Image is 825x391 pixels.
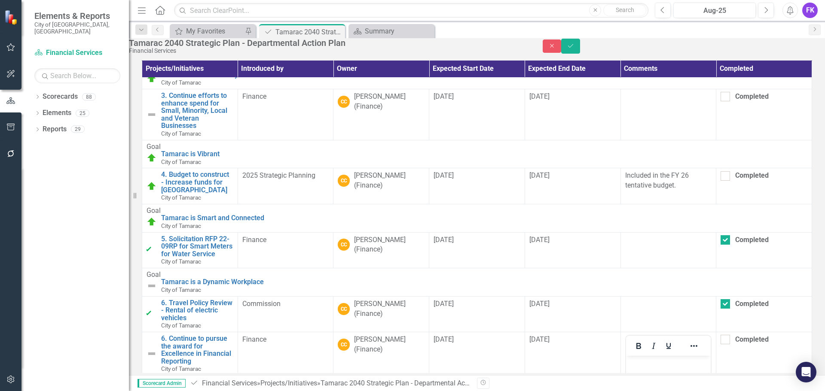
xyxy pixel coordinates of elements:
input: Search Below... [34,68,120,83]
img: In Progress [147,181,157,191]
a: Elements [43,108,71,118]
a: 6. Travel Policy Review - Rental of electric vehicles [161,299,233,322]
div: Goal [147,207,807,215]
span: Finance [242,236,266,244]
div: CC [338,303,350,315]
div: Tamarac 2040 Strategic Plan - Departmental Action Plan [129,38,526,48]
img: Not Defined [147,281,157,291]
button: Underline [661,340,676,352]
a: Scorecards [43,92,78,102]
span: City of Tamarac [161,130,201,137]
img: In Progress [147,217,157,227]
div: 88 [82,93,96,100]
span: [DATE] [434,92,454,100]
span: City of Tamarac [161,258,201,265]
span: City of Tamarac [161,79,201,86]
div: 25 [76,109,89,117]
div: Tamarac 2040 Strategic Plan - Departmental Action Plan [275,27,343,37]
input: Search ClearPoint... [174,3,648,18]
div: [PERSON_NAME] (Finance) [354,92,425,112]
img: Not Defined [147,349,157,359]
div: CC [338,96,350,108]
span: [DATE] [529,171,550,179]
div: » » [190,379,471,388]
span: [DATE] [529,236,550,244]
button: FK [802,3,818,18]
span: [DATE] [434,236,454,244]
div: Completed [735,92,769,102]
img: ClearPoint Strategy [4,10,19,25]
div: Goal [147,143,807,151]
img: Not Defined [147,109,157,120]
div: Aug-25 [676,6,753,16]
div: [PERSON_NAME] (Finance) [354,299,425,319]
a: Summary [351,26,432,36]
img: Complete [147,245,157,255]
img: In Progress [147,153,157,163]
div: Completed [735,235,769,245]
span: Finance [242,92,266,100]
a: 4. Budget to construct - Increase funds for [GEOGRAPHIC_DATA] [161,171,233,194]
div: CC [338,239,350,251]
span: Search [616,6,634,13]
span: City of Tamarac [161,286,201,293]
div: Financial Services [129,48,526,54]
a: Financial Services [34,48,120,58]
span: City of Tamarac [161,194,201,201]
span: [DATE] [434,171,454,179]
a: 3. Continue efforts to enhance spend for Small, Minority, Local and Veteran Businesses [161,92,233,130]
div: [PERSON_NAME] (Finance) [354,235,425,255]
div: Goal [147,271,807,279]
span: [DATE] [434,300,454,308]
span: City of Tamarac [161,222,201,229]
button: Bold [631,340,646,352]
span: 2025 Strategic Planning [242,171,315,179]
img: In Progress [147,73,157,84]
div: [PERSON_NAME] (Finance) [354,335,425,355]
div: 29 [71,126,85,133]
small: City of [GEOGRAPHIC_DATA], [GEOGRAPHIC_DATA] [34,21,120,35]
a: My Favorites [172,26,243,36]
p: Included in the FY 26 tentative budget. [625,171,712,191]
span: [DATE] [529,335,550,343]
a: 5. Solicitation RFP 22-09RP for Smart Meters for Water Service [161,235,233,258]
div: Completed [735,171,769,181]
span: Finance [242,335,266,343]
div: [PERSON_NAME] (Finance) [354,171,425,191]
a: Reports [43,124,67,134]
a: Tamarac is a Dynamic Workplace [161,278,807,286]
a: 6. Continue to pursue the award for Excellence in Financial Reporting [161,335,233,365]
span: City of Tamarac [161,158,201,165]
div: Open Intercom Messenger [796,362,816,382]
span: [DATE] [529,300,550,308]
div: Completed [735,299,769,309]
div: My Favorites [186,26,243,36]
div: CC [338,175,350,187]
div: CC [338,339,350,351]
span: [DATE] [434,335,454,343]
a: Projects/Initiatives [260,379,317,387]
div: Summary [365,26,432,36]
a: Financial Services [202,379,257,387]
button: Italic [646,340,661,352]
a: Tamarac is Smart and Connected [161,214,807,222]
span: City of Tamarac [161,322,201,329]
div: Completed [735,335,769,345]
button: Reveal or hide additional toolbar items [687,340,701,352]
span: Elements & Reports [34,11,120,21]
button: Search [603,4,646,16]
a: Tamarac is Vibrant [161,150,807,158]
span: [DATE] [529,92,550,100]
div: Tamarac 2040 Strategic Plan - Departmental Action Plan [321,379,492,387]
span: City of Tamarac [161,365,201,372]
button: Aug-25 [673,3,756,18]
img: Complete [147,309,157,319]
span: Scorecard Admin [137,379,186,388]
span: Commission [242,300,281,308]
